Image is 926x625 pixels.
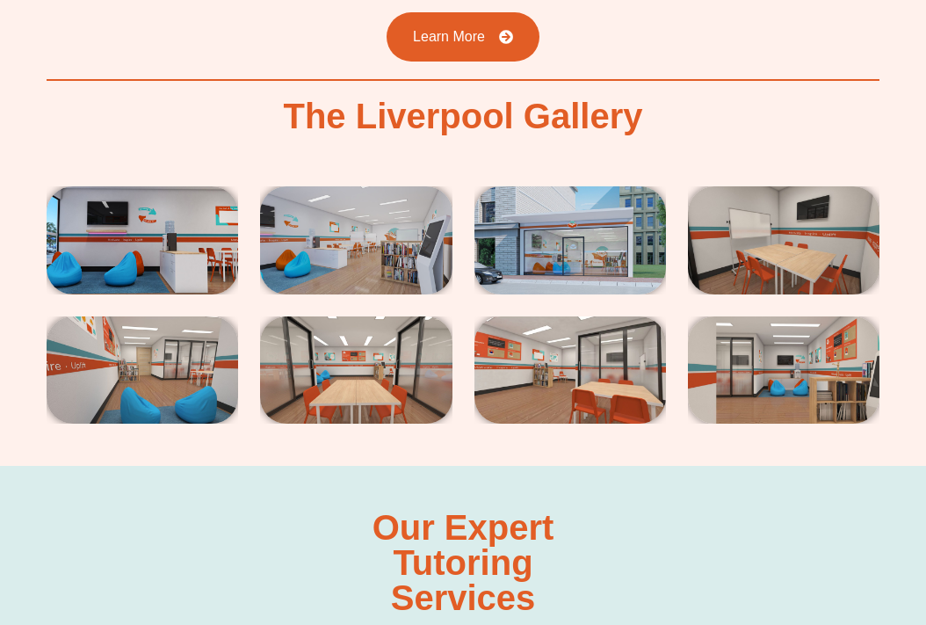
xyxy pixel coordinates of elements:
[387,12,539,62] a: Learn More
[838,541,926,625] iframe: Chat Widget
[283,98,642,134] h2: The Liverpool Gallery
[351,510,575,615] h2: Our Expert Tutoring Services
[413,30,485,44] span: Learn More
